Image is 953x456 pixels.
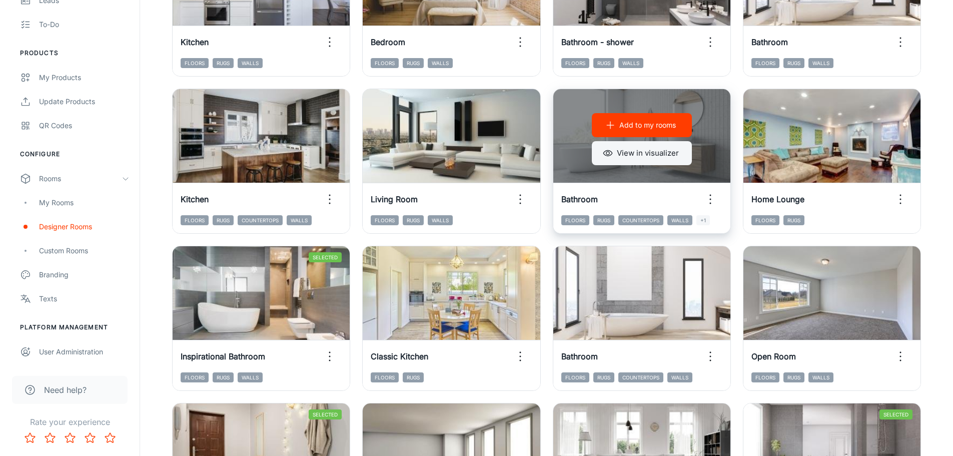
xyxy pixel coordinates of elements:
h6: Kitchen [181,193,209,205]
p: Rate your experience [8,416,132,428]
span: Rugs [403,215,424,225]
span: Countertops [238,215,283,225]
span: Floors [181,372,209,382]
span: Rugs [213,58,234,68]
span: Walls [238,372,263,382]
span: Rugs [783,372,804,382]
span: Rugs [783,58,804,68]
p: Add to my rooms [619,120,676,131]
span: Floors [561,215,589,225]
button: Add to my rooms [592,113,692,137]
button: View in visualizer [592,141,692,165]
div: Branding [39,269,130,280]
button: Rate 2 star [40,428,60,448]
div: Rooms [39,173,122,184]
button: Rate 4 star [80,428,100,448]
span: Floors [561,58,589,68]
span: Selected [309,409,342,419]
span: Rugs [213,215,234,225]
div: Update Products [39,96,130,107]
div: Texts [39,293,130,304]
span: Rugs [593,372,614,382]
span: Rugs [593,58,614,68]
span: Floors [561,372,589,382]
button: Rate 1 star [20,428,40,448]
span: Rugs [593,215,614,225]
div: To-do [39,19,130,30]
span: Floors [371,215,399,225]
span: Selected [309,252,342,262]
div: QR Codes [39,120,130,131]
span: Need help? [44,384,87,396]
h6: Living Room [371,193,418,205]
h6: Bedroom [371,36,405,48]
span: Walls [667,215,692,225]
span: Walls [238,58,263,68]
h6: Classic Kitchen [371,350,428,362]
button: Rate 3 star [60,428,80,448]
span: +1 [696,215,710,225]
h6: Bathroom [561,350,598,362]
span: Walls [618,58,643,68]
h6: Bathroom - shower [561,36,634,48]
h6: Bathroom [751,36,788,48]
span: Floors [371,372,399,382]
span: Countertops [618,372,663,382]
h6: Kitchen [181,36,209,48]
div: Designer Rooms [39,221,130,232]
h6: Home Lounge [751,193,804,205]
span: Rugs [213,372,234,382]
h6: Bathroom [561,193,598,205]
button: Rate 5 star [100,428,120,448]
span: Rugs [403,58,424,68]
div: My Rooms [39,197,130,208]
span: Selected [879,409,912,419]
span: Rugs [403,372,424,382]
span: Walls [287,215,312,225]
span: Floors [181,215,209,225]
span: Floors [751,58,779,68]
span: Walls [808,372,833,382]
span: Walls [808,58,833,68]
span: Floors [751,215,779,225]
div: Custom Rooms [39,245,130,256]
span: Floors [751,372,779,382]
div: My Products [39,72,130,83]
h6: Open Room [751,350,796,362]
span: Floors [181,58,209,68]
span: Floors [371,58,399,68]
span: Walls [428,58,453,68]
span: Countertops [618,215,663,225]
span: Walls [428,215,453,225]
span: Walls [667,372,692,382]
span: Rugs [783,215,804,225]
div: User Administration [39,346,130,357]
h6: Inspirational Bathroom [181,350,265,362]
